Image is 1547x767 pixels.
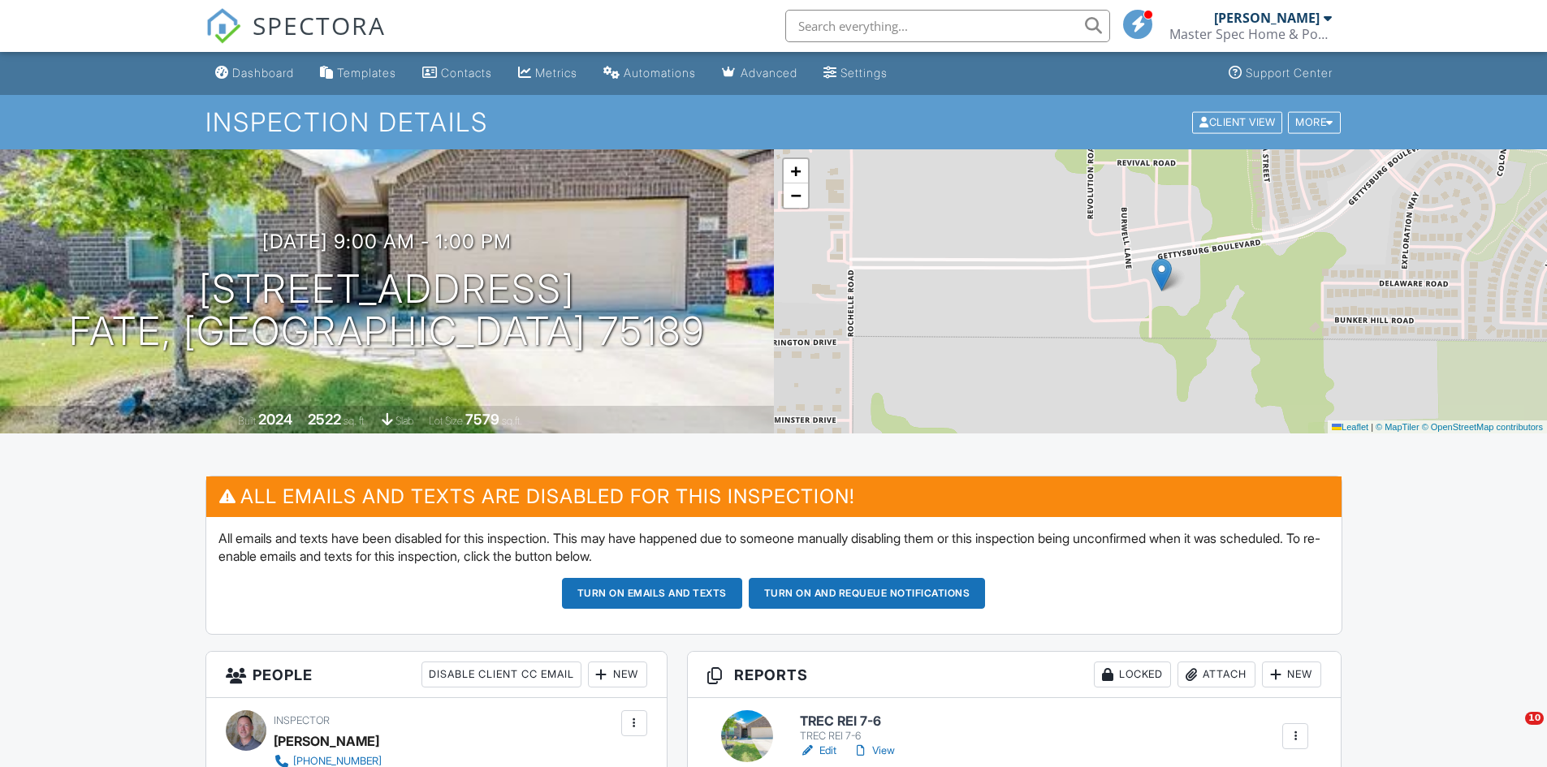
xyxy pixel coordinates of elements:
h3: People [206,652,667,698]
div: Settings [840,66,888,80]
span: − [790,185,801,205]
span: 10 [1525,712,1544,725]
div: 2522 [308,411,341,428]
h3: Reports [688,652,1342,698]
a: Templates [313,58,403,88]
div: TREC REI 7-6 [800,730,901,743]
a: Dashboard [209,58,300,88]
a: Advanced [715,58,804,88]
span: Built [238,415,256,427]
button: Turn on and Requeue Notifications [749,578,986,609]
a: Metrics [512,58,584,88]
a: Automations (Basic) [597,58,702,88]
div: Automations [624,66,696,80]
div: Contacts [441,66,492,80]
a: View [853,743,895,759]
div: New [1262,661,1321,687]
h6: TREC REI 7-6 [800,714,901,729]
span: Lot Size [429,415,463,427]
div: Locked [1094,661,1171,687]
div: 7579 [465,411,499,428]
span: | [1371,422,1373,432]
a: Leaflet [1332,422,1368,432]
div: Advanced [741,66,797,80]
h3: All emails and texts are disabled for this inspection! [206,476,1342,516]
div: Client View [1192,111,1282,133]
iframe: Intercom live chat [1492,712,1531,751]
a: Edit [800,743,836,759]
a: Zoom in [784,159,808,183]
a: Client View [1190,115,1286,127]
span: sq.ft. [502,415,522,427]
a: © MapTiler [1376,422,1420,432]
a: Zoom out [784,183,808,208]
div: [PERSON_NAME] [274,729,379,753]
div: Attach [1178,661,1255,687]
div: Dashboard [232,66,294,80]
div: More [1288,111,1341,133]
a: © OpenStreetMap contributors [1422,422,1543,432]
div: 2024 [258,411,292,428]
div: New [588,661,647,687]
span: Inspector [274,714,330,726]
div: Master Spec Home & Pool Inspection Services [1169,26,1332,42]
img: The Best Home Inspection Software - Spectora [205,8,241,44]
button: Turn on emails and texts [562,578,742,609]
img: Marker [1152,258,1172,291]
a: Settings [817,58,894,88]
span: SPECTORA [253,8,386,42]
div: Metrics [535,66,577,80]
div: Support Center [1246,66,1333,80]
span: sq. ft. [344,415,366,427]
h1: Inspection Details [205,108,1342,136]
p: All emails and texts have been disabled for this inspection. This may have happened due to someon... [218,529,1329,566]
span: + [790,161,801,181]
h3: [DATE] 9:00 am - 1:00 pm [262,231,512,252]
a: TREC REI 7-6 TREC REI 7-6 [800,714,901,743]
a: SPECTORA [205,22,386,56]
a: Contacts [416,58,499,88]
h1: [STREET_ADDRESS] Fate, [GEOGRAPHIC_DATA] 75189 [69,268,705,354]
div: Templates [337,66,396,80]
a: Support Center [1222,58,1339,88]
input: Search everything... [785,10,1110,42]
div: Disable Client CC Email [421,661,581,687]
div: [PERSON_NAME] [1214,10,1320,26]
span: slab [395,415,413,427]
